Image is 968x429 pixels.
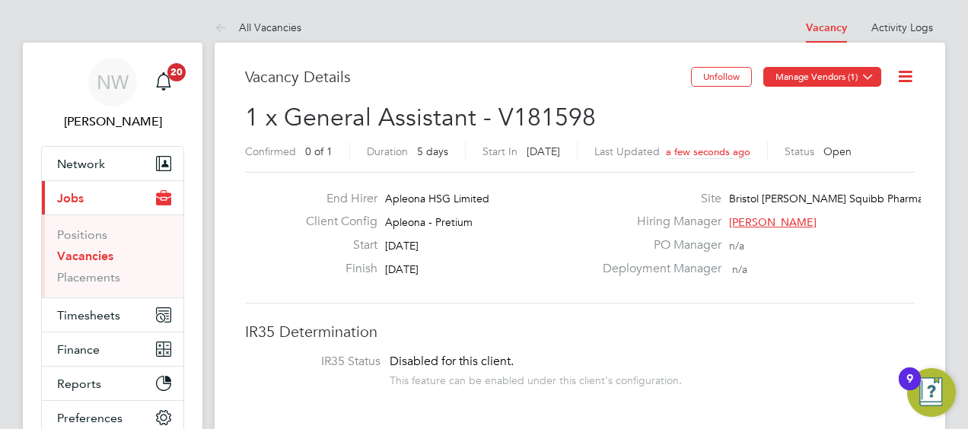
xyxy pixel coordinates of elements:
[594,237,721,253] label: PO Manager
[148,58,179,106] a: 20
[594,261,721,277] label: Deployment Manager
[245,67,691,87] h3: Vacancy Details
[806,21,847,34] a: Vacancy
[260,354,381,370] label: IR35 Status
[245,145,296,158] label: Confirmed
[42,298,183,332] button: Timesheets
[245,322,915,342] h3: IR35 Determination
[527,145,560,158] span: [DATE]
[390,370,682,387] div: This feature can be enabled under this client's configuration.
[482,145,517,158] label: Start In
[42,181,183,214] button: Jobs
[245,103,596,132] span: 1 x General Assistant - V181598
[57,342,100,357] span: Finance
[729,215,817,229] span: [PERSON_NAME]
[763,67,881,87] button: Manage Vendors (1)
[594,214,721,230] label: Hiring Manager
[385,239,419,253] span: [DATE]
[57,191,84,205] span: Jobs
[385,192,489,205] span: Apleona HSG Limited
[97,72,129,92] span: NW
[294,261,377,277] label: Finish
[57,377,101,391] span: Reports
[305,145,333,158] span: 0 of 1
[385,215,473,229] span: Apleona - Pretium
[294,191,377,207] label: End Hirer
[385,262,419,276] span: [DATE]
[57,308,120,323] span: Timesheets
[691,67,752,87] button: Unfollow
[57,411,123,425] span: Preferences
[215,21,301,34] a: All Vacancies
[42,214,183,297] div: Jobs
[42,332,183,366] button: Finance
[785,145,814,158] label: Status
[41,113,184,131] span: Neil Warrington
[594,191,721,207] label: Site
[871,21,933,34] a: Activity Logs
[42,147,183,180] button: Network
[417,145,448,158] span: 5 days
[57,227,107,242] a: Positions
[367,145,408,158] label: Duration
[167,63,186,81] span: 20
[57,249,113,263] a: Vacancies
[57,157,105,171] span: Network
[594,145,660,158] label: Last Updated
[729,239,744,253] span: n/a
[823,145,852,158] span: Open
[666,145,750,158] span: a few seconds ago
[906,379,913,399] div: 9
[42,367,183,400] button: Reports
[57,270,120,284] a: Placements
[390,354,514,369] span: Disabled for this client.
[732,262,747,276] span: n/a
[41,58,184,131] a: NW[PERSON_NAME]
[294,237,377,253] label: Start
[907,368,956,417] button: Open Resource Center, 9 new notifications
[294,214,377,230] label: Client Config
